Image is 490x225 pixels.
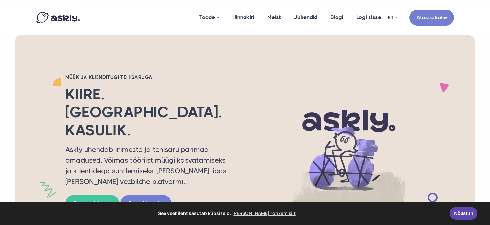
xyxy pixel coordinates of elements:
a: Blogi [324,2,350,33]
p: Askly ühendab inimeste ja tehisaru parimad omadused. Võimas tööriist müügi kasvatamiseks ja klien... [65,144,234,187]
a: Nõustun [450,207,477,220]
a: ET [388,13,398,22]
a: Proovi tasuta [120,195,171,212]
a: Juhendid [288,2,324,33]
a: learn more about cookies [231,208,297,218]
a: Meist [261,2,288,33]
img: AI multilingual chat [244,88,448,215]
a: Logi sisse [350,2,388,33]
span: See veebileht kasutab küpsiseid. [9,208,445,218]
a: Broneeri demo [65,195,119,212]
h2: Müük ja klienditugi tehisaruga [65,74,234,81]
a: Toode [193,2,226,34]
a: Alusta kohe [409,10,454,26]
img: Askly [36,12,80,23]
a: Hinnakiri [226,2,261,33]
h2: Kiire. [GEOGRAPHIC_DATA]. Kasulik. [65,85,234,139]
